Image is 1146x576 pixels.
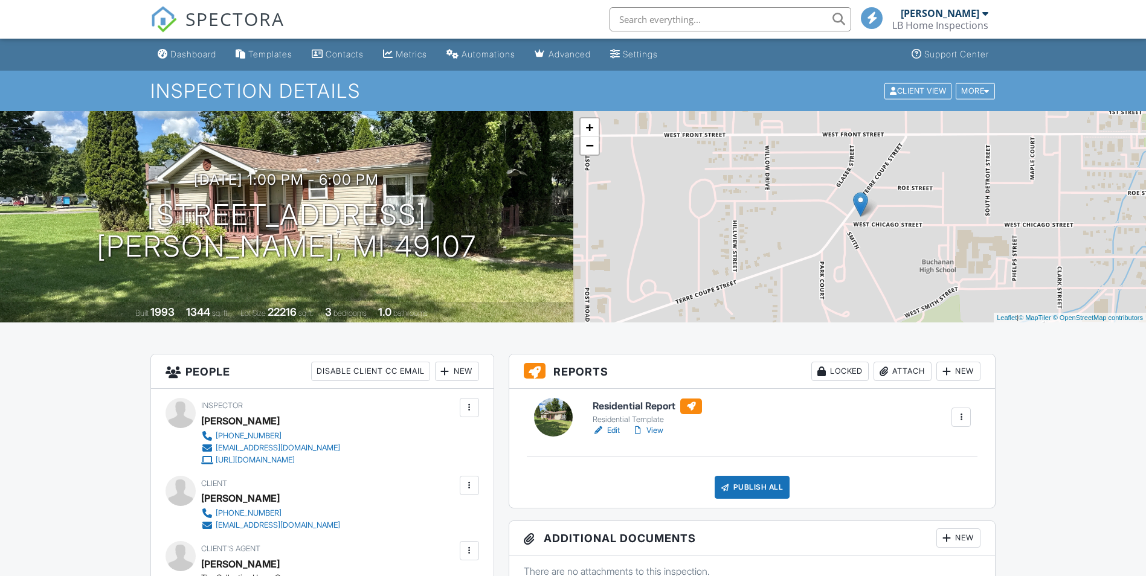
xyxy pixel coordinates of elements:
[632,424,663,437] a: View
[593,415,702,424] div: Residential Template
[581,118,599,136] a: Zoom in
[240,309,266,318] span: Lot Size
[509,521,996,555] h3: Additional Documents
[185,6,285,31] span: SPECTORA
[581,136,599,155] a: Zoom out
[150,306,175,318] div: 1993
[153,43,221,66] a: Dashboard
[883,86,954,95] a: Client View
[97,199,477,263] h1: [STREET_ADDRESS] [PERSON_NAME], MI 49107
[901,7,979,19] div: [PERSON_NAME]
[623,49,658,59] div: Settings
[170,49,216,59] div: Dashboard
[936,528,980,548] div: New
[509,354,996,389] h3: Reports
[393,309,428,318] span: bathrooms
[216,508,282,518] div: [PHONE_NUMBER]
[150,80,996,101] h1: Inspection Details
[216,443,340,453] div: [EMAIL_ADDRESS][DOMAIN_NAME]
[994,313,1146,323] div: |
[442,43,520,66] a: Automations (Basic)
[396,49,427,59] div: Metrics
[874,362,932,381] div: Attach
[201,442,340,454] a: [EMAIL_ADDRESS][DOMAIN_NAME]
[333,309,367,318] span: bedrooms
[530,43,596,66] a: Advanced
[892,19,988,31] div: LB Home Inspections
[907,43,994,66] a: Support Center
[549,49,591,59] div: Advanced
[378,306,391,318] div: 1.0
[216,520,340,530] div: [EMAIL_ADDRESS][DOMAIN_NAME]
[201,544,260,553] span: Client's Agent
[201,479,227,488] span: Client
[924,49,989,59] div: Support Center
[307,43,369,66] a: Contacts
[201,401,243,410] span: Inspector
[216,431,282,441] div: [PHONE_NUMBER]
[201,412,280,430] div: [PERSON_NAME]
[997,314,1017,321] a: Leaflet
[593,398,702,414] h6: Residential Report
[201,430,340,442] a: [PHONE_NUMBER]
[325,306,332,318] div: 3
[610,7,851,31] input: Search everything...
[462,49,515,59] div: Automations
[1019,314,1051,321] a: © MapTiler
[936,362,980,381] div: New
[811,362,869,381] div: Locked
[194,171,379,188] h3: [DATE] 1:00 pm - 6:00 pm
[884,83,951,99] div: Client View
[231,43,297,66] a: Templates
[216,455,295,465] div: [URL][DOMAIN_NAME]
[201,555,280,573] a: [PERSON_NAME]
[135,309,149,318] span: Built
[715,476,790,499] div: Publish All
[201,507,340,519] a: [PHONE_NUMBER]
[593,398,702,425] a: Residential Report Residential Template
[150,16,285,42] a: SPECTORA
[1053,314,1143,321] a: © OpenStreetMap contributors
[186,306,210,318] div: 1344
[435,362,479,381] div: New
[593,424,620,437] a: Edit
[201,454,340,466] a: [URL][DOMAIN_NAME]
[311,362,430,381] div: Disable Client CC Email
[956,83,995,99] div: More
[150,6,177,33] img: The Best Home Inspection Software - Spectora
[151,354,494,389] h3: People
[326,49,364,59] div: Contacts
[248,49,292,59] div: Templates
[201,519,340,531] a: [EMAIL_ADDRESS][DOMAIN_NAME]
[378,43,432,66] a: Metrics
[605,43,663,66] a: Settings
[298,309,314,318] span: sq.ft.
[212,309,229,318] span: sq. ft.
[268,306,297,318] div: 22216
[201,489,280,507] div: [PERSON_NAME]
